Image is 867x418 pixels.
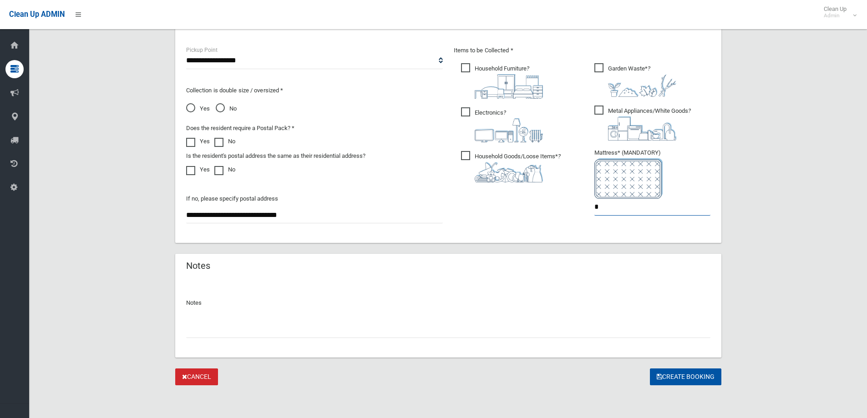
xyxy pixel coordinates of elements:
img: 36c1b0289cb1767239cdd3de9e694f19.png [608,116,676,141]
i: ? [475,153,561,182]
img: 394712a680b73dbc3d2a6a3a7ffe5a07.png [475,118,543,142]
button: Create Booking [650,368,721,385]
label: Is the resident's postal address the same as their residential address? [186,151,365,161]
label: Yes [186,136,210,147]
span: Electronics [461,107,543,142]
img: 4fd8a5c772b2c999c83690221e5242e0.png [608,74,676,97]
p: Notes [186,297,710,308]
span: Mattress* (MANDATORY) [594,149,710,199]
img: e7408bece873d2c1783593a074e5cb2f.png [594,158,663,199]
i: ? [475,109,543,142]
img: aa9efdbe659d29b613fca23ba79d85cb.png [475,74,543,99]
p: Items to be Collected * [454,45,710,56]
i: ? [608,65,676,97]
label: Does the resident require a Postal Pack? * [186,123,294,134]
label: No [214,136,235,147]
span: Garden Waste* [594,63,676,97]
small: Admin [824,12,847,19]
span: Clean Up [819,5,856,19]
header: Notes [175,257,221,275]
span: Metal Appliances/White Goods [594,106,691,141]
span: Household Goods/Loose Items* [461,151,561,182]
p: Collection is double size / oversized * [186,85,443,96]
a: Cancel [175,368,218,385]
label: If no, please specify postal address [186,193,278,204]
span: Clean Up ADMIN [9,10,65,19]
span: No [216,103,237,114]
span: Household Furniture [461,63,543,99]
label: No [214,164,235,175]
i: ? [608,107,691,141]
label: Yes [186,164,210,175]
i: ? [475,65,543,99]
span: Yes [186,103,210,114]
img: b13cc3517677393f34c0a387616ef184.png [475,162,543,182]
